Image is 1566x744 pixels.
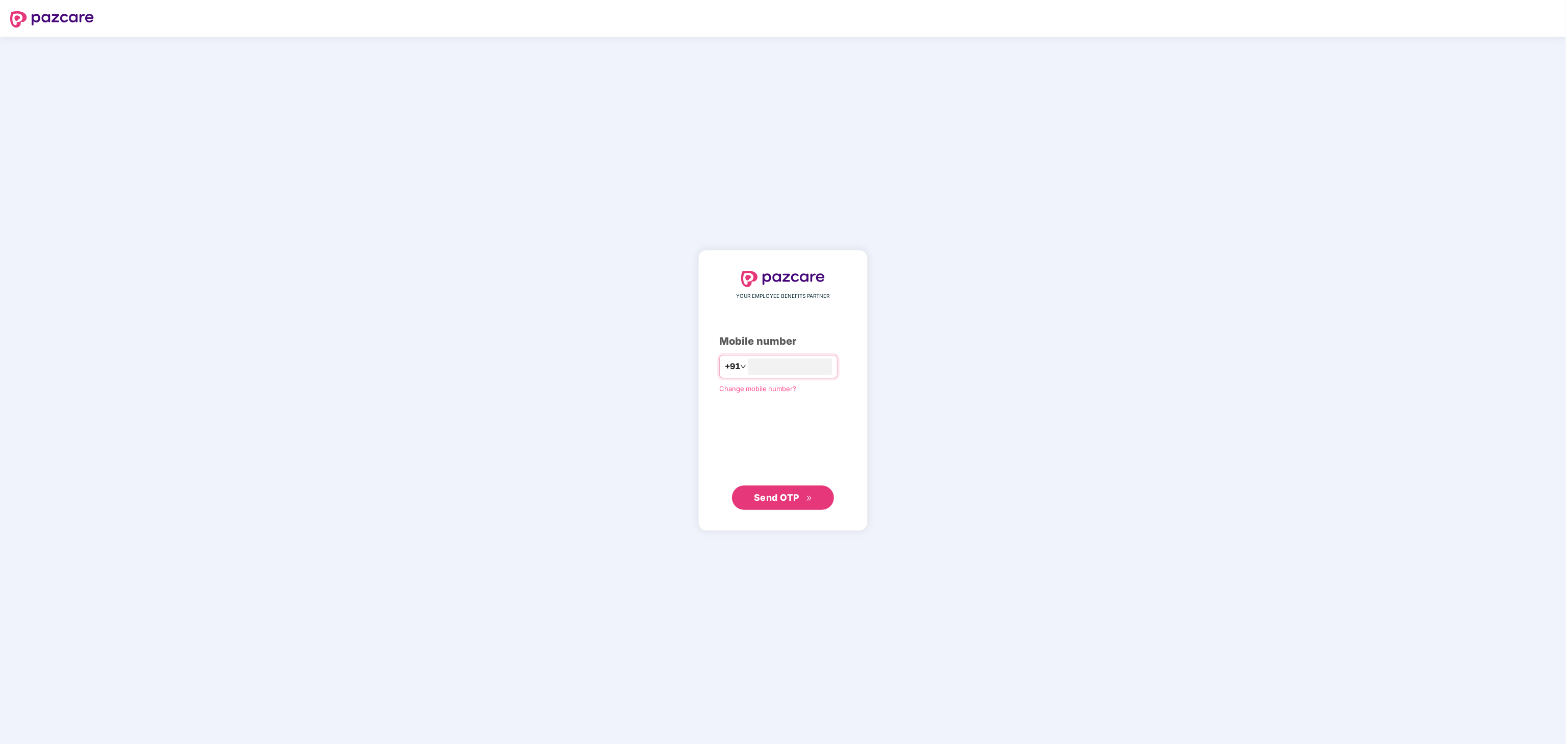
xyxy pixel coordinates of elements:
[737,292,830,300] span: YOUR EMPLOYEE BENEFITS PARTNER
[740,364,746,370] span: down
[719,333,847,349] div: Mobile number
[806,495,813,502] span: double-right
[741,271,825,287] img: logo
[725,360,740,373] span: +91
[732,485,834,510] button: Send OTPdouble-right
[754,492,799,503] span: Send OTP
[719,384,796,393] a: Change mobile number?
[10,11,94,28] img: logo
